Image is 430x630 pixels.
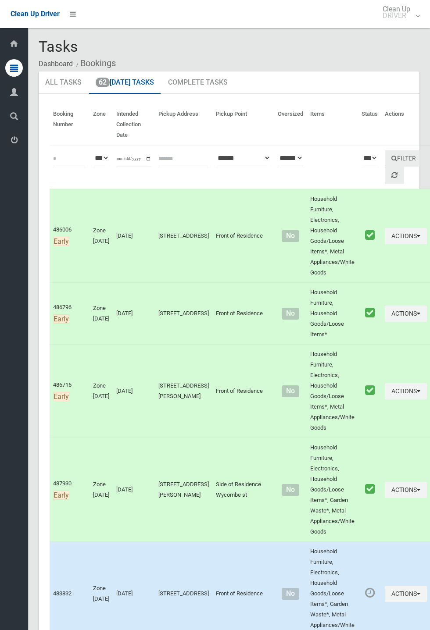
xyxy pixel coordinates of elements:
[307,283,358,345] td: Household Furniture, Household Goods/Loose Items*
[307,345,358,438] td: Household Furniture, Electronics, Household Goods/Loose Items*, Metal Appliances/White Goods
[282,484,299,496] span: No
[113,189,155,283] td: [DATE]
[161,71,234,94] a: Complete Tasks
[11,10,60,18] span: Clean Up Driver
[155,283,212,345] td: [STREET_ADDRESS]
[378,6,419,19] span: Clean Up
[307,438,358,542] td: Household Furniture, Electronics, Household Goods/Loose Items*, Garden Waste*, Metal Appliances/W...
[90,283,113,345] td: Zone [DATE]
[90,189,113,283] td: Zone [DATE]
[282,230,299,242] span: No
[278,232,303,240] h4: Normal sized
[212,438,274,542] td: Side of Residence Wycombe st
[50,345,90,438] td: 486716
[365,587,375,598] i: Booking awaiting collection. Mark as collected or report issues to complete task.
[155,345,212,438] td: [STREET_ADDRESS][PERSON_NAME]
[307,189,358,283] td: Household Furniture, Electronics, Household Goods/Loose Items*, Metal Appliances/White Goods
[385,306,427,322] button: Actions
[50,104,90,145] th: Booking Number
[358,104,381,145] th: Status
[96,78,110,87] span: 62
[383,12,410,19] small: DRIVER
[113,438,155,542] td: [DATE]
[53,392,69,401] span: Early
[155,104,212,145] th: Pickup Address
[90,345,113,438] td: Zone [DATE]
[53,237,69,246] span: Early
[53,491,69,500] span: Early
[274,104,307,145] th: Oversized
[278,486,303,494] h4: Normal sized
[90,104,113,145] th: Zone
[278,388,303,395] h4: Normal sized
[212,189,274,283] td: Front of Residence
[385,482,427,498] button: Actions
[307,104,358,145] th: Items
[282,588,299,600] span: No
[365,307,375,318] i: Booking marked as collected.
[282,308,299,320] span: No
[50,189,90,283] td: 486006
[155,438,212,542] td: [STREET_ADDRESS][PERSON_NAME]
[212,345,274,438] td: Front of Residence
[39,71,88,94] a: All Tasks
[39,60,73,68] a: Dashboard
[365,384,375,396] i: Booking marked as collected.
[89,71,161,94] a: 62[DATE] Tasks
[365,483,375,495] i: Booking marked as collected.
[278,310,303,317] h4: Normal sized
[212,283,274,345] td: Front of Residence
[278,590,303,598] h4: Normal sized
[39,38,78,55] span: Tasks
[50,283,90,345] td: 486796
[365,229,375,241] i: Booking marked as collected.
[212,104,274,145] th: Pickup Point
[53,314,69,324] span: Early
[385,383,427,399] button: Actions
[50,438,90,542] td: 487930
[385,228,427,244] button: Actions
[385,586,427,602] button: Actions
[113,345,155,438] td: [DATE]
[282,385,299,397] span: No
[11,7,60,21] a: Clean Up Driver
[113,104,155,145] th: Intended Collection Date
[74,55,116,71] li: Bookings
[385,150,423,167] button: Filter
[90,438,113,542] td: Zone [DATE]
[113,283,155,345] td: [DATE]
[155,189,212,283] td: [STREET_ADDRESS]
